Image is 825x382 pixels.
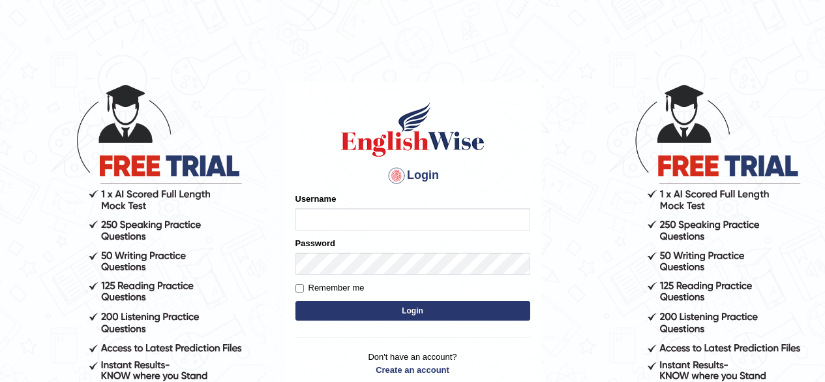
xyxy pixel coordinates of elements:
[295,237,335,249] label: Password
[338,100,487,159] img: Logo of English Wise sign in for intelligent practice with AI
[295,165,530,186] h4: Login
[295,193,337,205] label: Username
[295,281,365,294] label: Remember me
[295,284,304,293] input: Remember me
[295,364,530,376] a: Create an account
[295,301,530,321] button: Login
